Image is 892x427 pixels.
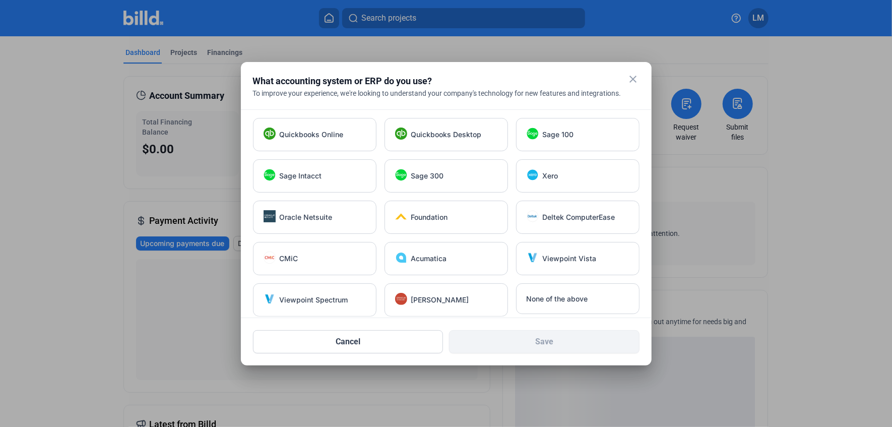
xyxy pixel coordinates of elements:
[449,330,640,353] button: Save
[280,295,348,305] span: Viewpoint Spectrum
[253,88,640,98] div: To improve your experience, we're looking to understand your company's technology for new feature...
[280,212,333,222] span: Oracle Netsuite
[627,73,640,85] mat-icon: close
[527,294,588,304] span: None of the above
[411,212,448,222] span: Foundation
[253,330,443,353] button: Cancel
[543,254,597,264] span: Viewpoint Vista
[280,130,344,140] span: Quickbooks Online
[543,130,574,140] span: Sage 100
[411,130,482,140] span: Quickbooks Desktop
[411,254,447,264] span: Acumatica
[411,295,469,305] span: [PERSON_NAME]
[280,254,298,264] span: CMiC
[543,212,615,222] span: Deltek ComputerEase
[280,171,322,181] span: Sage Intacct
[253,74,614,88] div: What accounting system or ERP do you use?
[411,171,444,181] span: Sage 300
[543,171,558,181] span: Xero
